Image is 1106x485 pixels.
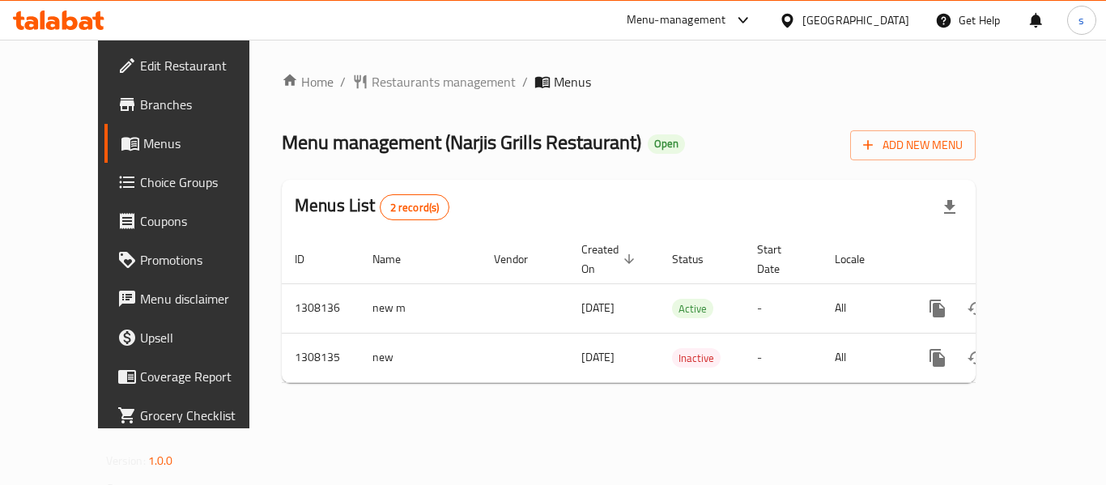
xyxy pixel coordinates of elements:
[648,137,685,151] span: Open
[104,124,283,163] a: Menus
[140,328,270,347] span: Upsell
[140,172,270,192] span: Choice Groups
[104,163,283,202] a: Choice Groups
[295,194,449,220] h2: Menus List
[822,283,905,333] td: All
[106,450,146,471] span: Version:
[648,134,685,154] div: Open
[359,283,481,333] td: new m
[381,200,449,215] span: 2 record(s)
[104,85,283,124] a: Branches
[104,202,283,240] a: Coupons
[672,299,713,318] div: Active
[802,11,909,29] div: [GEOGRAPHIC_DATA]
[957,289,996,328] button: Change Status
[554,72,591,91] span: Menus
[581,347,615,368] span: [DATE]
[282,124,641,160] span: Menu management ( Narjis Grills Restaurant )
[1078,11,1084,29] span: s
[905,235,1087,284] th: Actions
[104,318,283,357] a: Upsell
[918,338,957,377] button: more
[359,333,481,382] td: new
[757,240,802,279] span: Start Date
[282,283,359,333] td: 1308136
[957,338,996,377] button: Change Status
[104,279,283,318] a: Menu disclaimer
[104,46,283,85] a: Edit Restaurant
[494,249,549,269] span: Vendor
[340,72,346,91] li: /
[672,249,725,269] span: Status
[672,349,721,368] span: Inactive
[140,211,270,231] span: Coupons
[282,333,359,382] td: 1308135
[627,11,726,30] div: Menu-management
[930,188,969,227] div: Export file
[140,289,270,308] span: Menu disclaimer
[140,56,270,75] span: Edit Restaurant
[140,250,270,270] span: Promotions
[282,72,334,91] a: Home
[672,300,713,318] span: Active
[380,194,450,220] div: Total records count
[140,367,270,386] span: Coverage Report
[104,240,283,279] a: Promotions
[148,450,173,471] span: 1.0.0
[835,249,886,269] span: Locale
[863,135,963,155] span: Add New Menu
[522,72,528,91] li: /
[143,134,270,153] span: Menus
[372,72,516,91] span: Restaurants management
[352,72,516,91] a: Restaurants management
[744,283,822,333] td: -
[295,249,325,269] span: ID
[850,130,976,160] button: Add New Menu
[282,72,976,91] nav: breadcrumb
[918,289,957,328] button: more
[581,297,615,318] span: [DATE]
[104,396,283,435] a: Grocery Checklist
[140,95,270,114] span: Branches
[104,357,283,396] a: Coverage Report
[672,348,721,368] div: Inactive
[372,249,422,269] span: Name
[822,333,905,382] td: All
[140,406,270,425] span: Grocery Checklist
[744,333,822,382] td: -
[282,235,1087,383] table: enhanced table
[581,240,640,279] span: Created On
